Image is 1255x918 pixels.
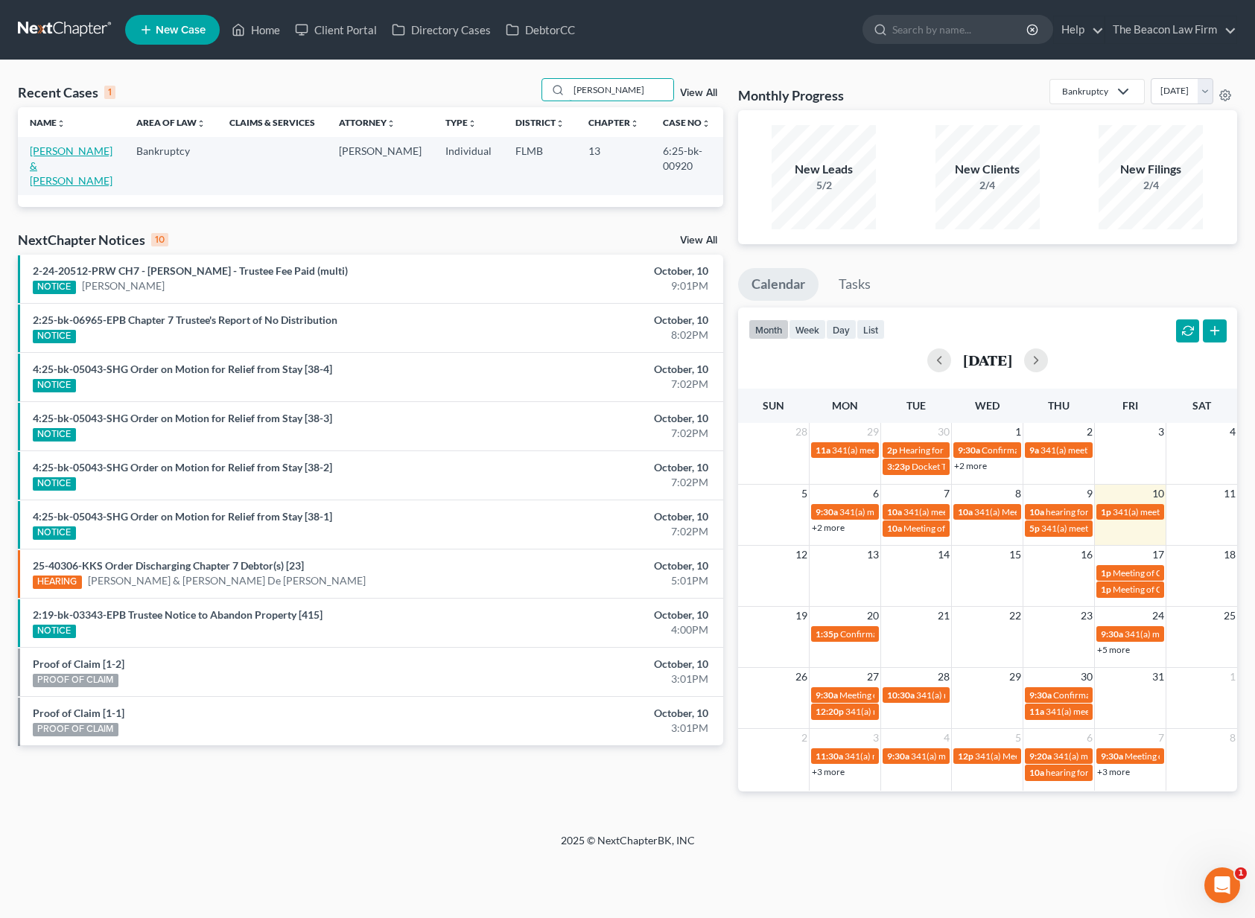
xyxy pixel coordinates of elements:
button: week [789,319,826,340]
div: New Clients [935,161,1040,178]
span: 4 [1228,423,1237,441]
td: [PERSON_NAME] [327,137,433,194]
span: 10a [887,506,902,517]
input: Search by name... [892,16,1029,43]
div: New Filings [1099,161,1203,178]
div: 3:01PM [493,672,708,686]
div: October, 10 [493,558,708,573]
div: 7:02PM [493,524,708,539]
span: 1 [1228,668,1237,686]
span: 13 [865,546,880,564]
span: 17 [1151,546,1166,564]
a: Area of Lawunfold_more [136,117,206,128]
span: 14 [936,546,951,564]
span: 19 [794,607,809,625]
td: 13 [576,137,651,194]
span: 11a [1029,706,1044,717]
span: 341(a) Meeting for [PERSON_NAME] [975,750,1119,762]
h2: [DATE] [963,352,1012,368]
i: unfold_more [57,119,66,128]
a: [PERSON_NAME] [82,278,165,293]
div: 7:02PM [493,475,708,490]
span: 341(a) meeting for [PERSON_NAME] & [PERSON_NAME] [839,506,1062,517]
span: 10a [887,523,902,534]
div: PROOF OF CLAIM [33,674,118,687]
span: 11a [816,444,830,456]
a: 4:25-bk-05043-SHG Order on Motion for Relief from Stay [38-3] [33,412,332,424]
span: 29 [865,423,880,441]
div: NextChapter Notices [18,231,168,249]
span: 7 [1157,729,1166,747]
span: Confirmation hearing for [PERSON_NAME] & [PERSON_NAME] [982,444,1230,456]
div: 2025 © NextChapterBK, INC [203,833,1052,860]
div: NOTICE [33,526,76,540]
a: Client Portal [287,16,384,43]
span: 1 [1235,867,1247,879]
span: 9a [1029,444,1039,456]
a: +2 more [954,460,987,471]
span: 9:30a [1101,750,1123,762]
span: 22 [1008,607,1023,625]
i: unfold_more [197,119,206,128]
a: Attorneyunfold_more [339,117,395,128]
span: 23 [1079,607,1094,625]
span: Wed [975,399,1000,412]
a: View All [680,235,717,246]
button: month [749,319,789,340]
div: October, 10 [493,411,708,426]
span: 8 [1014,485,1023,503]
span: 25 [1222,607,1237,625]
a: Typeunfold_more [445,117,477,128]
h3: Monthly Progress [738,86,844,104]
td: FLMB [503,137,576,194]
i: unfold_more [702,119,711,128]
span: 10a [958,506,973,517]
span: Meeting of Creditors for [PERSON_NAME] & [PERSON_NAME] [839,689,1084,701]
span: 3:23p [887,461,910,472]
a: [PERSON_NAME] & [PERSON_NAME] [30,144,112,187]
a: DebtorCC [498,16,582,43]
span: 4 [942,729,951,747]
span: 6 [871,485,880,503]
div: NOTICE [33,379,76,392]
span: 15 [1008,546,1023,564]
span: Fri [1122,399,1138,412]
span: 3 [871,729,880,747]
a: +2 more [812,522,845,533]
span: 26 [794,668,809,686]
div: 7:02PM [493,426,708,441]
span: 10a [1029,506,1044,517]
span: 31 [1151,668,1166,686]
div: 2/4 [935,178,1040,193]
div: 3:01PM [493,721,708,736]
span: 12p [958,750,973,762]
span: Sun [763,399,784,412]
a: Districtunfold_more [515,117,565,128]
span: hearing for [PERSON_NAME] [1046,767,1160,778]
span: 10 [1151,485,1166,503]
td: 6:25-bk-00920 [651,137,722,194]
div: Recent Cases [18,83,115,101]
a: Proof of Claim [1-2] [33,657,124,670]
span: 27 [865,668,880,686]
span: New Case [156,25,206,36]
div: NOTICE [33,625,76,638]
span: Meeting of Creditors for [PERSON_NAME] & [PERSON_NAME] [903,523,1148,534]
span: 341(a) meeting for [PERSON_NAME] [911,750,1055,762]
span: 2 [1085,423,1094,441]
div: 1 [104,86,115,99]
span: 1p [1101,584,1111,595]
div: October, 10 [493,264,708,278]
span: 2p [887,444,897,456]
span: 9:30a [816,689,838,701]
span: 1p [1101,567,1111,578]
span: Confirmation Hearing for [PERSON_NAME] [840,628,1011,640]
span: 9:30a [1101,628,1123,640]
a: 4:25-bk-05043-SHG Order on Motion for Relief from Stay [38-2] [33,461,332,474]
span: 10a [1029,767,1044,778]
span: 341(a) meeting for [PERSON_NAME] [845,750,988,762]
span: Tue [906,399,926,412]
div: October, 10 [493,460,708,475]
div: October, 10 [493,362,708,377]
span: 30 [1079,668,1094,686]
